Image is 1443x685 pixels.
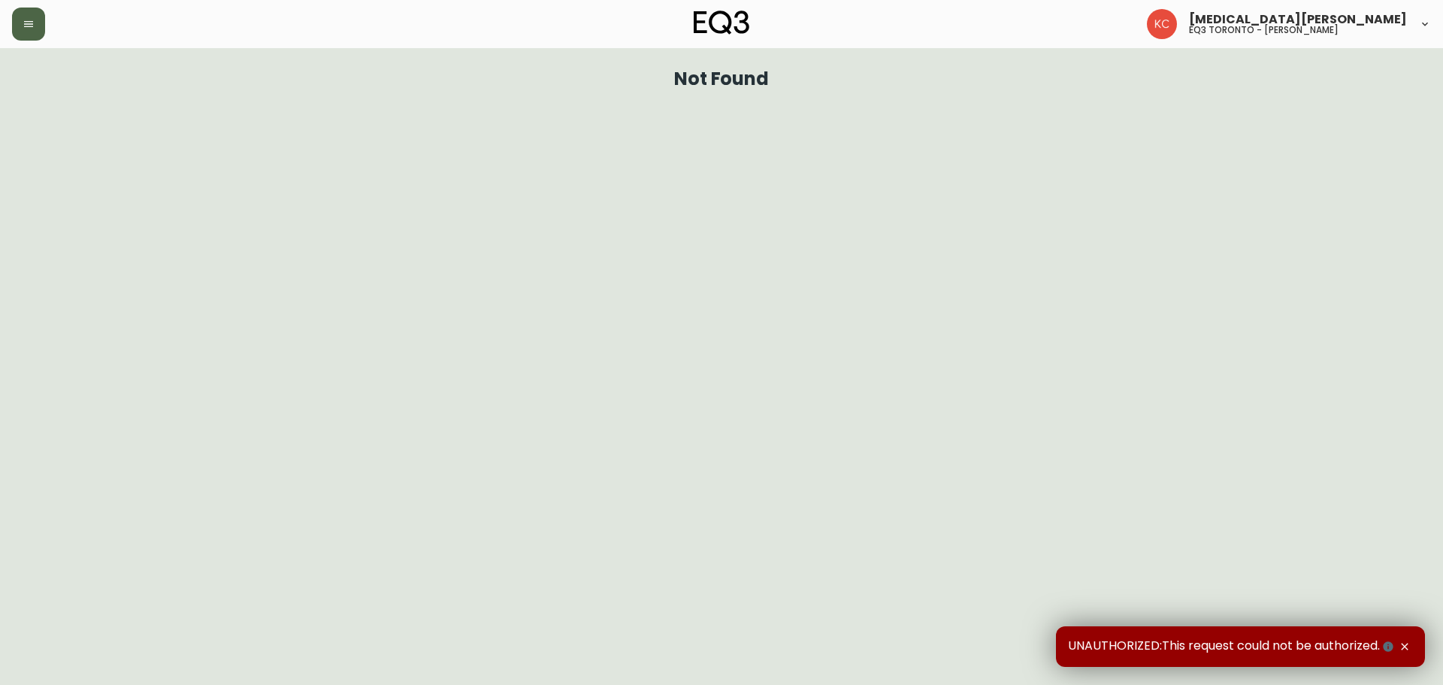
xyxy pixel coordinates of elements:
[1189,26,1339,35] h5: eq3 toronto - [PERSON_NAME]
[694,11,749,35] img: logo
[1147,9,1177,39] img: 6487344ffbf0e7f3b216948508909409
[1068,638,1396,655] span: UNAUTHORIZED:This request could not be authorized.
[674,72,770,86] h1: Not Found
[1189,14,1407,26] span: [MEDICAL_DATA][PERSON_NAME]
